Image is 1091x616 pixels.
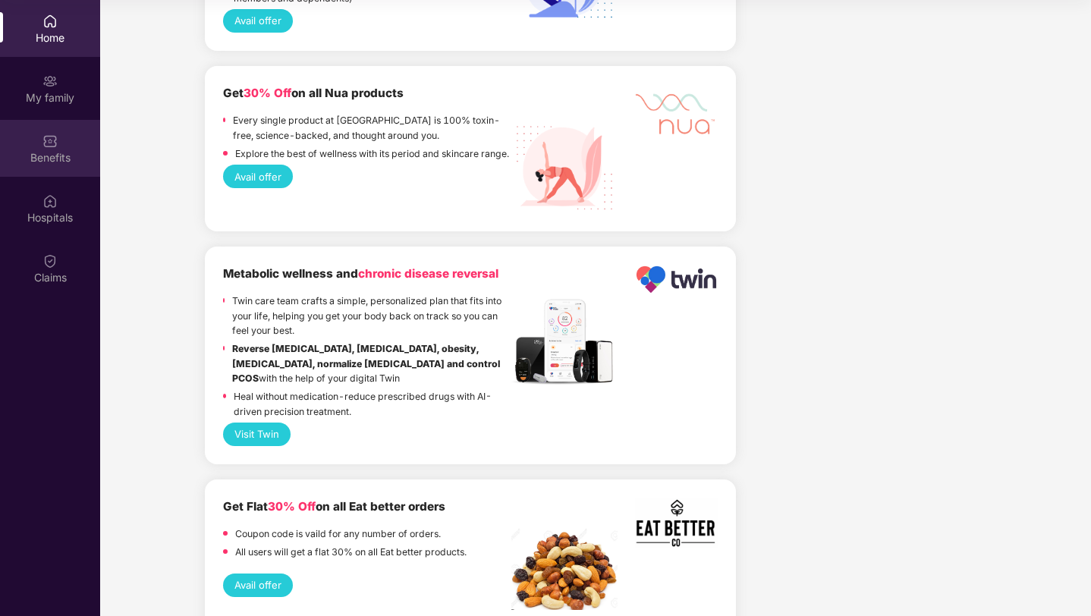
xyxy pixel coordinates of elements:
p: Coupon code is vaild for any number of orders. [235,526,441,541]
span: chronic disease reversal [358,266,498,281]
p: Every single product at [GEOGRAPHIC_DATA] is 100% toxin-free, science-backed, and thought around ... [233,113,511,143]
p: Heal without medication-reduce prescribed drugs with AI-driven precision treatment. [234,389,511,419]
img: Screenshot%202022-11-17%20at%202.10.19%20PM.png [635,498,718,548]
p: Twin care team crafts a simple, personalized plan that fits into your life, helping you get your ... [232,294,511,338]
span: 30% Off [244,86,291,100]
img: Header.jpg [511,295,618,388]
img: Screenshot%202022-11-18%20at%2012.32.13%20PM.png [511,528,618,610]
img: svg+xml;base64,PHN2ZyBpZD0iSG9tZSIgeG1sbnM9Imh0dHA6Ly93d3cudzMub3JnLzIwMDAvc3ZnIiB3aWR0aD0iMjAiIG... [42,14,58,29]
img: svg+xml;base64,PHN2ZyBpZD0iQ2xhaW0iIHhtbG5zPSJodHRwOi8vd3d3LnczLm9yZy8yMDAwL3N2ZyIgd2lkdGg9IjIwIi... [42,253,58,269]
img: svg+xml;base64,PHN2ZyBpZD0iQmVuZWZpdHMiIHhtbG5zPSJodHRwOi8vd3d3LnczLm9yZy8yMDAwL3N2ZyIgd2lkdGg9Ij... [42,134,58,149]
strong: Reverse [MEDICAL_DATA], [MEDICAL_DATA], obesity, [MEDICAL_DATA], normalize [MEDICAL_DATA] and con... [232,343,500,384]
b: Get Flat on all Eat better orders [223,499,445,514]
p: Explore the best of wellness with its period and skincare range. [235,146,509,161]
img: Nua%20Products.png [511,115,618,221]
img: svg+xml;base64,PHN2ZyBpZD0iSG9zcGl0YWxzIiB4bWxucz0iaHR0cDovL3d3dy53My5vcmcvMjAwMC9zdmciIHdpZHRoPS... [42,193,58,209]
img: Logo.png [635,265,718,294]
img: Mask%20Group%20527.png [635,84,718,138]
p: All users will get a flat 30% on all Eat better products. [235,545,467,559]
button: Avail offer [223,574,293,597]
b: Get on all Nua products [223,86,404,100]
button: Avail offer [223,9,293,33]
button: Visit Twin [223,423,291,446]
img: svg+xml;base64,PHN2ZyB3aWR0aD0iMjAiIGhlaWdodD0iMjAiIHZpZXdCb3g9IjAgMCAyMCAyMCIgZmlsbD0ibm9uZSIgeG... [42,74,58,89]
button: Avail offer [223,165,293,188]
b: Metabolic wellness and [223,266,498,281]
span: 30% Off [268,499,316,514]
p: with the help of your digital Twin [232,341,511,385]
